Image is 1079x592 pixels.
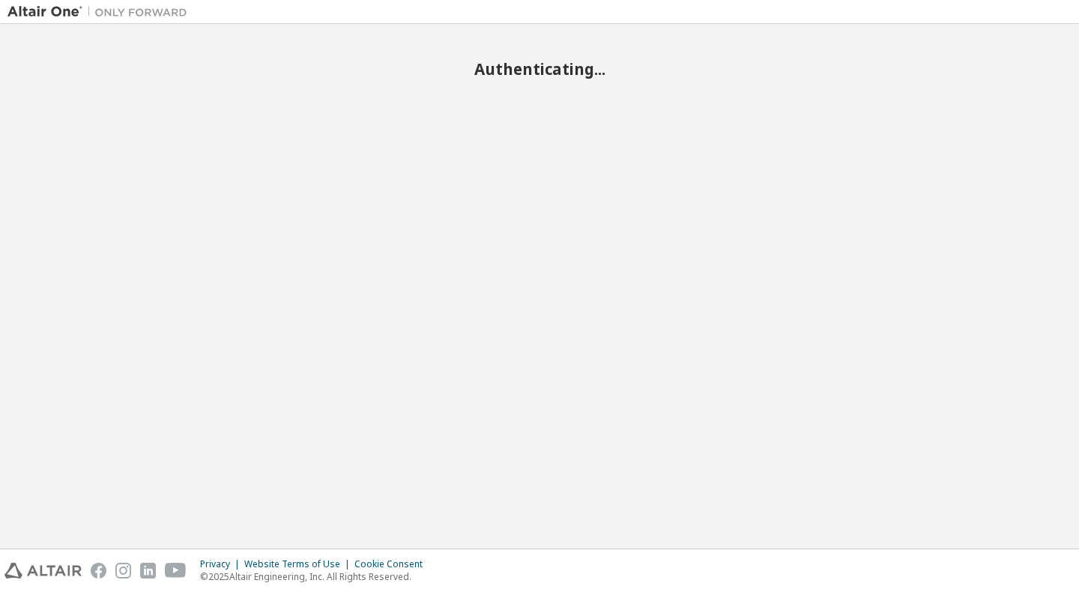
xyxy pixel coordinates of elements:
[354,558,432,570] div: Cookie Consent
[244,558,354,570] div: Website Terms of Use
[200,558,244,570] div: Privacy
[4,563,82,579] img: altair_logo.svg
[165,563,187,579] img: youtube.svg
[140,563,156,579] img: linkedin.svg
[7,59,1072,79] h2: Authenticating...
[91,563,106,579] img: facebook.svg
[7,4,195,19] img: Altair One
[115,563,131,579] img: instagram.svg
[200,570,432,583] p: © 2025 Altair Engineering, Inc. All Rights Reserved.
